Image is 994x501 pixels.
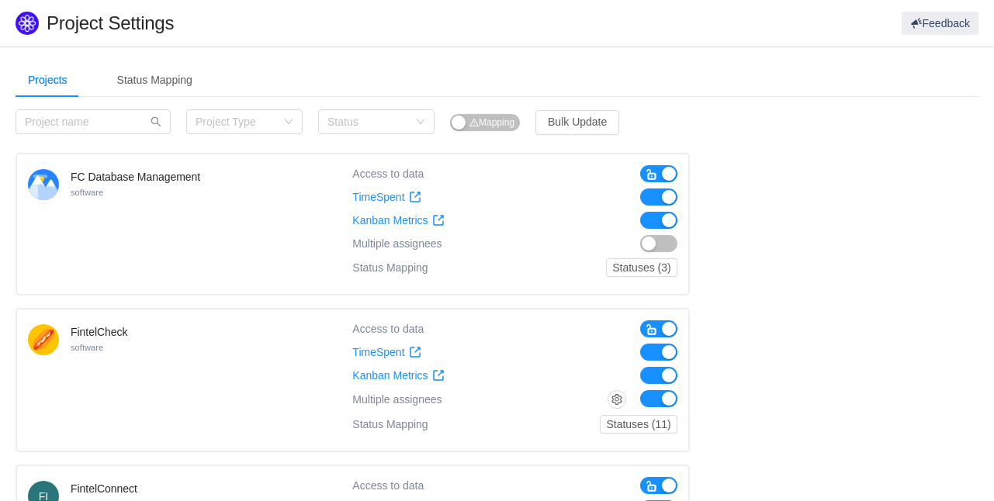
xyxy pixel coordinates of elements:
button: Bulk Update [535,110,619,135]
div: Access to data [352,477,424,494]
a: Kanban Metrics [352,369,444,382]
span: Kanban Metrics [352,214,428,227]
div: Status Mapping [352,258,428,277]
span: TimeSpent [352,191,404,204]
img: 10408 [28,324,59,355]
h4: FC Database Management [71,169,200,185]
i: icon: warning [469,118,479,127]
span: Mapping [469,117,514,128]
h4: FintelCheck [71,324,127,340]
button: Statuses (3) [606,258,677,277]
div: Status Mapping [352,415,428,434]
h1: Project Settings [47,12,596,35]
div: Projects [16,63,80,98]
a: TimeSpent [352,191,421,204]
img: 10413 [28,169,59,200]
h4: FintelConnect [71,481,137,496]
img: Quantify [16,12,39,35]
div: Access to data [352,165,424,182]
small: software [71,188,103,197]
a: TimeSpent [352,346,421,359]
div: Access to data [352,320,424,337]
i: icon: search [151,116,161,127]
a: Kanban Metrics [352,214,444,227]
span: TimeSpent [352,346,404,359]
button: Feedback [902,12,978,35]
div: Project Type [196,114,276,130]
i: icon: down [416,117,425,128]
span: Multiple assignees [352,393,442,406]
small: software [71,343,103,352]
span: Multiple assignees [352,237,442,250]
input: Project name [16,109,171,134]
div: Status Mapping [105,63,205,98]
span: Kanban Metrics [352,369,428,382]
button: icon: setting [608,390,626,409]
div: Status [327,114,408,130]
i: icon: down [284,117,293,128]
button: Statuses (11) [600,415,677,434]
